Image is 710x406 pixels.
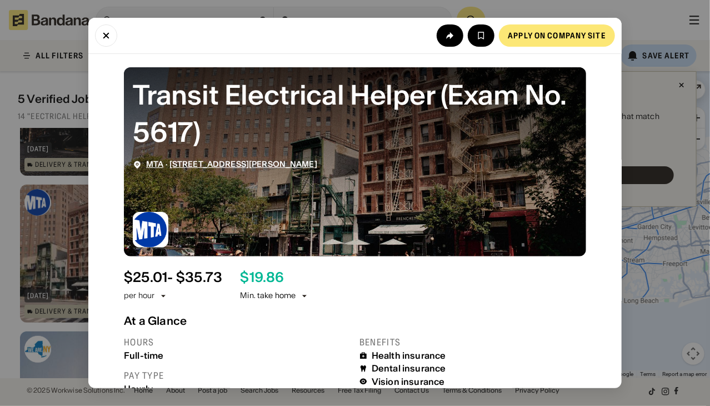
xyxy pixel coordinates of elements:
div: Vision insurance [372,377,445,387]
span: [STREET_ADDRESS][PERSON_NAME] [169,159,317,169]
img: MTA logo [133,212,168,247]
div: Apply on company site [508,32,606,39]
button: Close [95,24,117,47]
div: Hours [124,336,351,348]
div: $ 25.01 - $35.73 [124,270,222,286]
div: Min. take home [240,290,309,301]
div: Dental insurance [372,363,446,374]
div: Health insurance [372,350,446,361]
div: $ 19.86 [240,270,284,286]
div: At a Glance [124,314,586,328]
div: per hour [124,290,154,301]
div: Hourly [124,384,351,394]
div: Full-time [124,350,351,361]
div: · [146,160,317,169]
div: Benefits [359,336,586,348]
div: Transit Electrical Helper (Exam No. 5617) [133,76,577,151]
div: Pay type [124,370,351,382]
span: MTA [146,159,163,169]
